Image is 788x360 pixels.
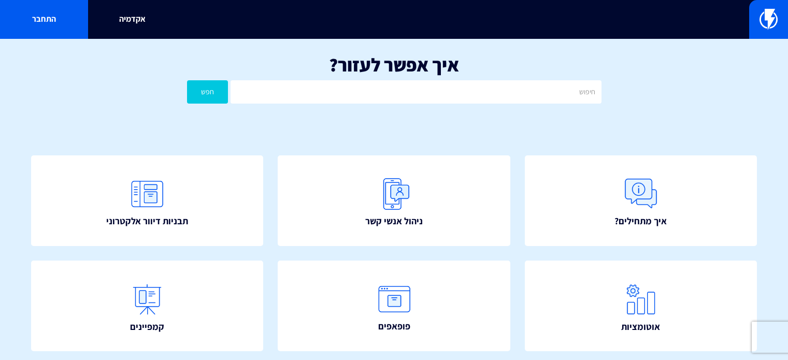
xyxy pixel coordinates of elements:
[614,214,667,228] span: איך מתחילים?
[31,261,263,351] a: קמפיינים
[16,54,772,75] h1: איך אפשר לעזור?
[278,261,510,351] a: פופאפים
[621,320,660,334] span: אוטומציות
[106,214,188,228] span: תבניות דיוור אלקטרוני
[525,261,757,351] a: אוטומציות
[130,320,164,334] span: קמפיינים
[31,155,263,246] a: תבניות דיוור אלקטרוני
[231,80,601,104] input: חיפוש
[365,214,423,228] span: ניהול אנשי קשר
[161,8,627,32] input: חיפוש מהיר...
[187,80,228,104] button: חפש
[525,155,757,246] a: איך מתחילים?
[278,155,510,246] a: ניהול אנשי קשר
[378,320,410,333] span: פופאפים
